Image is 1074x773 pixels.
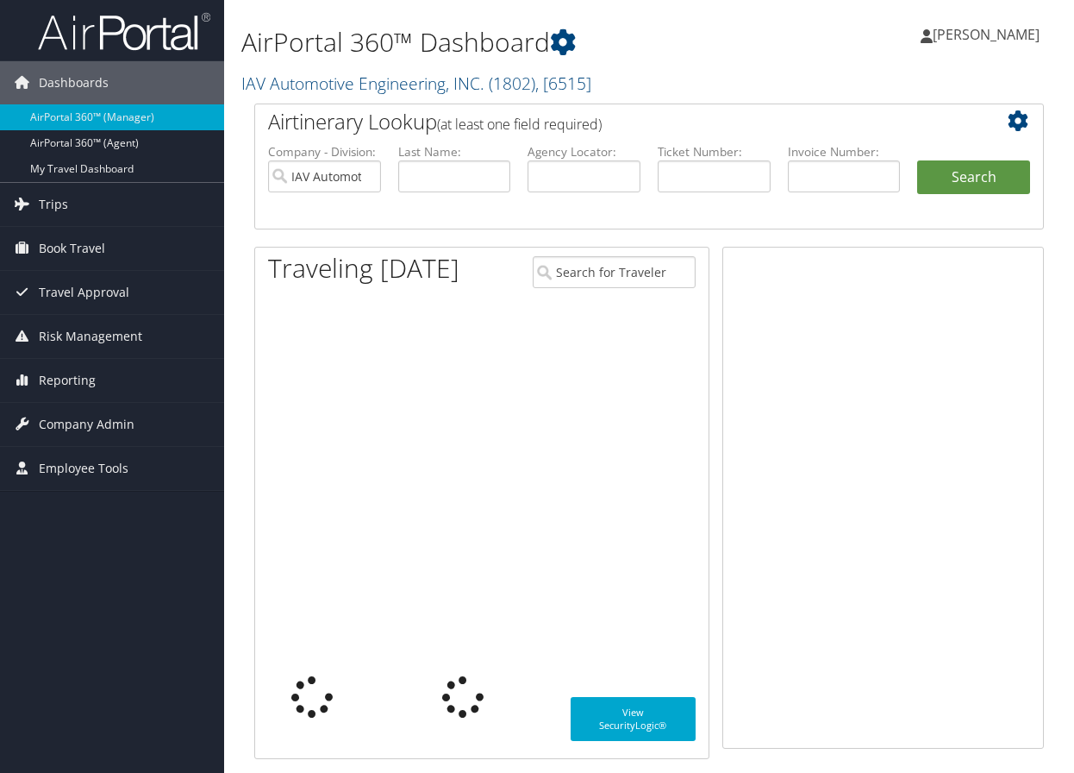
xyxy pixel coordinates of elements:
[268,143,381,160] label: Company - Division:
[39,227,105,270] span: Book Travel
[39,447,128,490] span: Employee Tools
[39,271,129,314] span: Travel Approval
[39,315,142,358] span: Risk Management
[241,72,591,95] a: IAV Automotive Engineering, INC.
[788,143,901,160] label: Invoice Number:
[437,115,602,134] span: (at least one field required)
[39,183,68,226] span: Trips
[528,143,640,160] label: Agency Locator:
[658,143,771,160] label: Ticket Number:
[533,256,696,288] input: Search for Traveler
[268,107,965,136] h2: Airtinerary Lookup
[241,24,785,60] h1: AirPortal 360™ Dashboard
[39,61,109,104] span: Dashboards
[398,143,511,160] label: Last Name:
[39,359,96,402] span: Reporting
[921,9,1057,60] a: [PERSON_NAME]
[39,403,134,446] span: Company Admin
[489,72,535,95] span: ( 1802 )
[917,160,1030,195] button: Search
[268,250,459,286] h1: Traveling [DATE]
[933,25,1040,44] span: [PERSON_NAME]
[571,697,696,741] a: View SecurityLogic®
[38,11,210,52] img: airportal-logo.png
[535,72,591,95] span: , [ 6515 ]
